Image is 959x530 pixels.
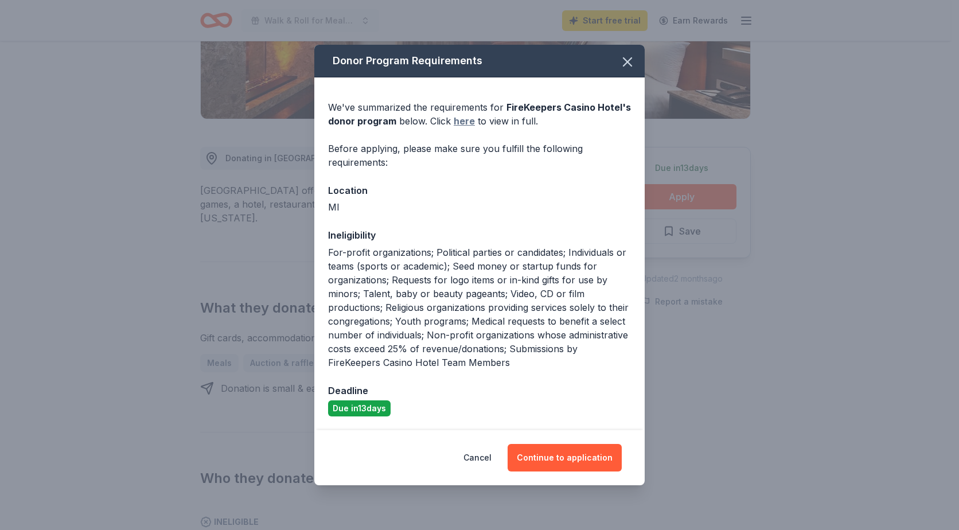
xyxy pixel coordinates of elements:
[328,183,631,198] div: Location
[454,114,475,128] a: here
[328,383,631,398] div: Deadline
[508,444,622,471] button: Continue to application
[463,444,492,471] button: Cancel
[328,400,391,416] div: Due in 13 days
[328,245,631,369] div: For-profit organizations; Political parties or candidates; Individuals or teams (sports or academ...
[328,200,631,214] div: MI
[328,100,631,128] div: We've summarized the requirements for below. Click to view in full.
[314,45,645,77] div: Donor Program Requirements
[328,228,631,243] div: Ineligibility
[328,142,631,169] div: Before applying, please make sure you fulfill the following requirements:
